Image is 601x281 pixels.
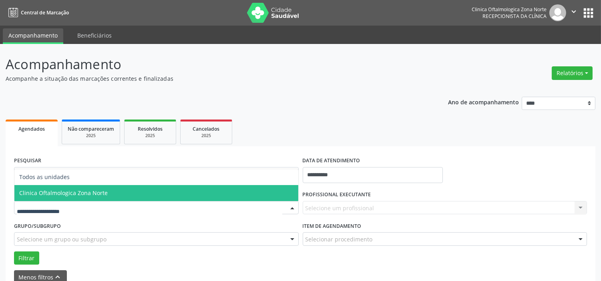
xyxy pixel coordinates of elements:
[303,155,360,167] label: DATA DE ATENDIMENTO
[17,235,107,243] span: Selecione um grupo ou subgrupo
[482,13,547,20] span: Recepcionista da clínica
[448,97,519,107] p: Ano de acompanhamento
[569,7,578,16] i: 
[138,126,163,132] span: Resolvidos
[14,251,39,265] button: Filtrar
[566,4,581,21] button: 
[14,155,41,167] label: PESQUISAR
[186,133,226,139] div: 2025
[68,133,114,139] div: 2025
[306,235,373,243] span: Selecionar procedimento
[303,189,371,201] label: PROFISSIONAL EXECUTANTE
[14,220,61,232] label: Grupo/Subgrupo
[72,28,117,42] a: Beneficiários
[552,66,593,80] button: Relatórios
[68,126,114,132] span: Não compareceram
[21,9,69,16] span: Central de Marcação
[19,189,108,197] span: Clinica Oftalmologica Zona Norte
[130,133,170,139] div: 2025
[19,173,70,181] span: Todos as unidades
[472,6,547,13] div: Clinica Oftalmologica Zona Norte
[303,220,362,232] label: Item de agendamento
[581,6,595,20] button: apps
[6,6,69,19] a: Central de Marcação
[18,126,45,132] span: Agendados
[6,54,418,74] p: Acompanhamento
[549,4,566,21] img: img
[6,74,418,83] p: Acompanhe a situação das marcações correntes e finalizadas
[3,28,63,44] a: Acompanhamento
[193,126,220,132] span: Cancelados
